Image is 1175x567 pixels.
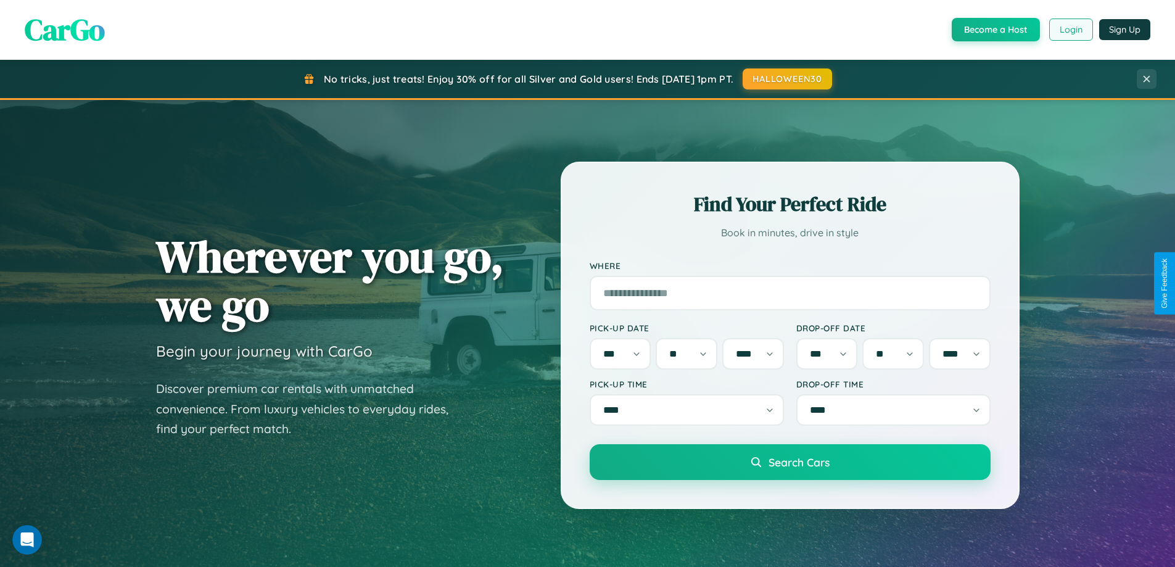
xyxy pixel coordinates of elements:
[590,444,991,480] button: Search Cars
[12,525,42,555] iframe: Intercom live chat
[743,68,832,89] button: HALLOWEEN30
[25,9,105,50] span: CarGo
[1099,19,1150,40] button: Sign Up
[156,342,373,360] h3: Begin your journey with CarGo
[590,260,991,271] label: Where
[1049,19,1093,41] button: Login
[952,18,1040,41] button: Become a Host
[769,455,830,469] span: Search Cars
[590,224,991,242] p: Book in minutes, drive in style
[324,73,733,85] span: No tricks, just treats! Enjoy 30% off for all Silver and Gold users! Ends [DATE] 1pm PT.
[590,191,991,218] h2: Find Your Perfect Ride
[796,379,991,389] label: Drop-off Time
[156,379,464,439] p: Discover premium car rentals with unmatched convenience. From luxury vehicles to everyday rides, ...
[590,323,784,333] label: Pick-up Date
[1160,259,1169,308] div: Give Feedback
[156,232,504,329] h1: Wherever you go, we go
[590,379,784,389] label: Pick-up Time
[796,323,991,333] label: Drop-off Date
